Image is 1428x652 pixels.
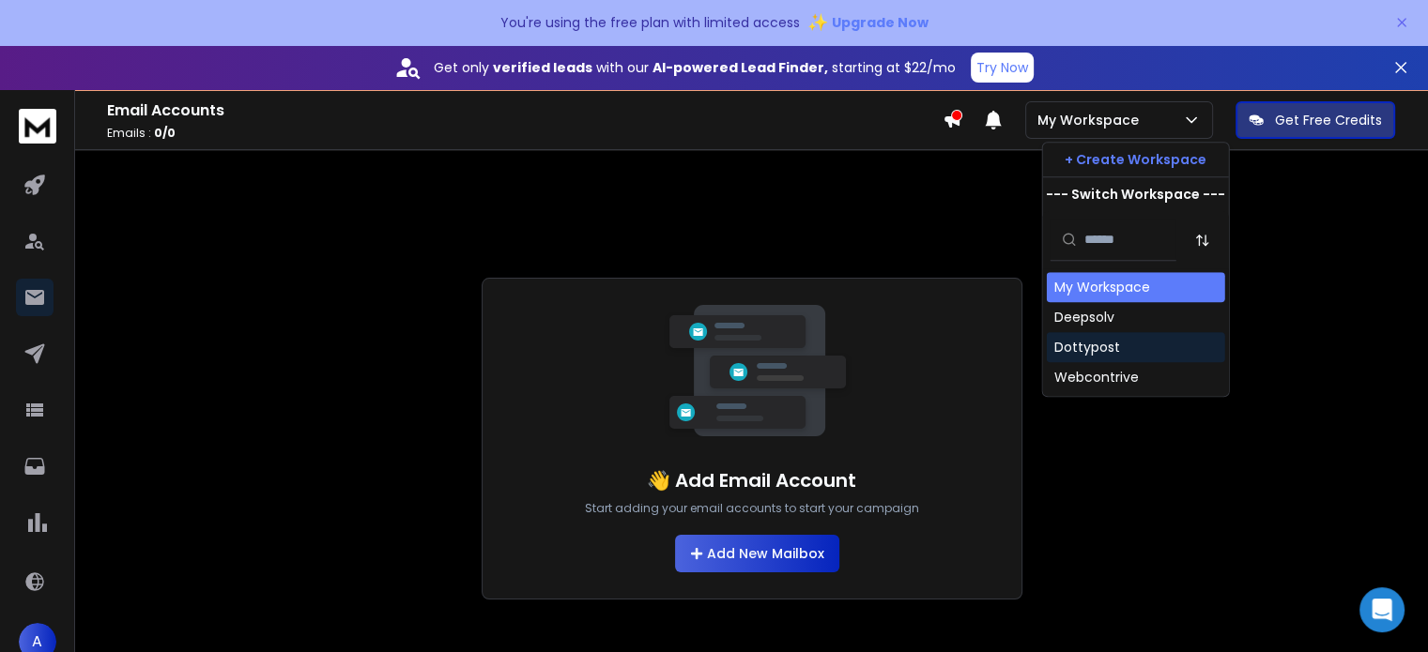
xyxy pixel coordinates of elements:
span: ✨ [807,9,828,36]
p: Get Free Credits [1275,111,1382,129]
button: Sort by Sort A-Z [1184,221,1221,259]
p: Try Now [976,58,1028,77]
div: Webcontrive [1054,368,1139,387]
img: logo [19,109,56,144]
p: Start adding your email accounts to start your campaign [585,501,919,516]
button: ✨Upgrade Now [807,4,929,41]
h1: 👋 Add Email Account [647,467,856,493]
span: 0 / 0 [154,125,176,141]
button: Add New Mailbox [675,535,839,572]
div: My Workspace [1054,278,1150,296]
p: --- Switch Workspace --- [1046,185,1225,204]
button: Get Free Credits [1236,101,1395,139]
p: + Create Workspace [1065,150,1206,169]
strong: AI-powered Lead Finder, [653,58,828,77]
p: Emails : [107,126,943,141]
p: You're using the free plan with limited access [500,13,800,32]
div: Deepsolv [1054,308,1114,326]
button: + Create Workspace [1043,143,1229,176]
button: Try Now [971,53,1034,83]
p: My Workspace [1037,111,1146,129]
div: Open Intercom Messenger [1359,587,1405,632]
p: Get only with our starting at $22/mo [434,58,956,77]
div: Dottypost [1054,338,1120,356]
strong: verified leads [493,58,592,77]
h1: Email Accounts [107,99,943,122]
span: Upgrade Now [832,13,929,32]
